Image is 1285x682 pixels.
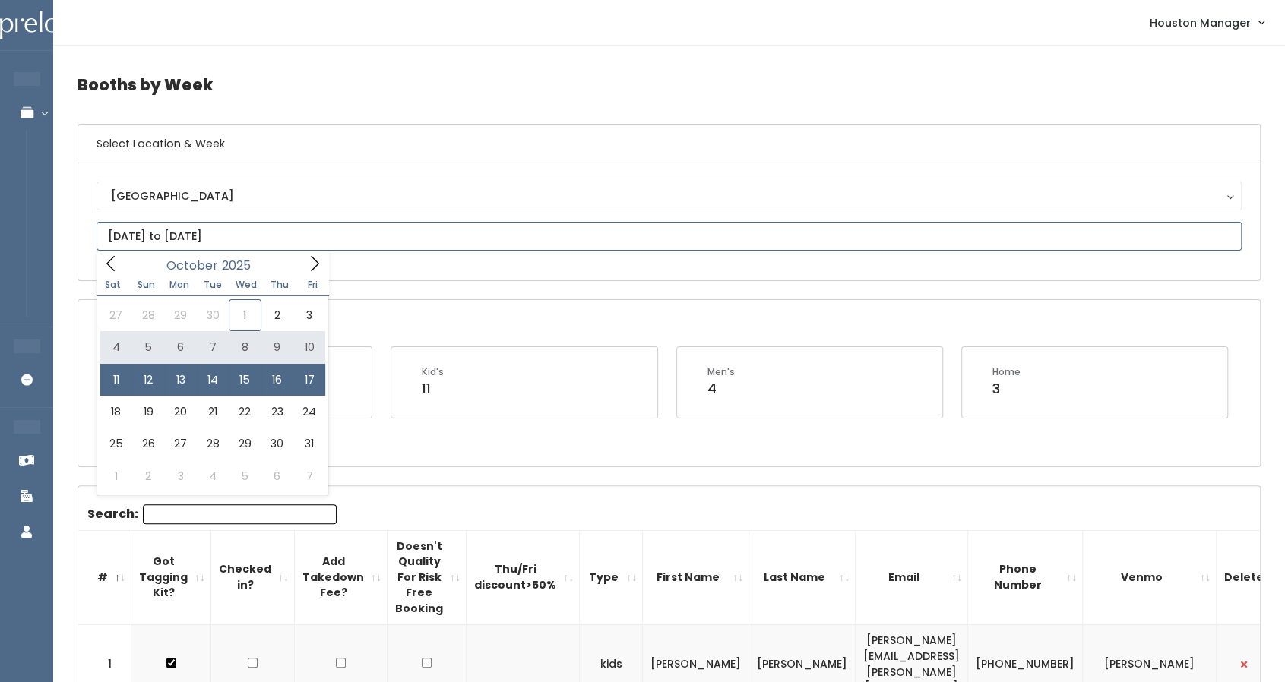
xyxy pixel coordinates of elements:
[197,396,229,428] span: October 21, 2025
[229,364,261,396] span: October 15, 2025
[111,188,1227,204] div: [GEOGRAPHIC_DATA]
[197,331,229,363] span: October 7, 2025
[229,396,261,428] span: October 22, 2025
[164,396,196,428] span: October 20, 2025
[197,428,229,459] span: October 28, 2025
[164,299,196,331] span: September 29, 2025
[164,331,196,363] span: October 6, 2025
[296,280,330,289] span: Fri
[164,460,196,492] span: November 3, 2025
[97,280,130,289] span: Sat
[78,530,131,624] th: #: activate to sort column descending
[100,396,132,428] span: October 18, 2025
[143,504,337,524] input: Search:
[164,364,196,396] span: October 13, 2025
[263,280,296,289] span: Thu
[97,222,1242,251] input: October 18 - October 24, 2025
[132,364,164,396] span: October 12, 2025
[197,460,229,492] span: November 4, 2025
[78,64,1261,106] h4: Booths by Week
[293,428,325,459] span: October 31, 2025
[166,260,218,272] span: October
[132,460,164,492] span: November 2, 2025
[132,396,164,428] span: October 19, 2025
[163,280,196,289] span: Mon
[467,530,580,624] th: Thu/Fri discount&gt;50%: activate to sort column ascending
[1083,530,1217,624] th: Venmo: activate to sort column ascending
[229,460,261,492] span: November 5, 2025
[261,396,293,428] span: October 23, 2025
[100,299,132,331] span: September 27, 2025
[749,530,856,624] th: Last Name: activate to sort column ascending
[131,530,211,624] th: Got Tagging Kit?: activate to sort column ascending
[211,530,295,624] th: Checked in?: activate to sort column ascending
[580,530,643,624] th: Type: activate to sort column ascending
[261,460,293,492] span: November 6, 2025
[164,428,196,459] span: October 27, 2025
[229,299,261,331] span: October 1, 2025
[992,365,1021,379] div: Home
[422,379,444,399] div: 11
[97,182,1242,210] button: [GEOGRAPHIC_DATA]
[229,280,263,289] span: Wed
[856,530,968,624] th: Email: activate to sort column ascending
[707,379,735,399] div: 4
[261,299,293,331] span: October 2, 2025
[1150,14,1251,31] span: Houston Manager
[197,364,229,396] span: October 14, 2025
[643,530,749,624] th: First Name: activate to sort column ascending
[422,365,444,379] div: Kid's
[968,530,1083,624] th: Phone Number: activate to sort column ascending
[293,396,325,428] span: October 24, 2025
[229,428,261,459] span: October 29, 2025
[78,125,1260,163] h6: Select Location & Week
[261,364,293,396] span: October 16, 2025
[100,460,132,492] span: November 1, 2025
[388,530,467,624] th: Doesn't Quality For Risk Free Booking : activate to sort column ascending
[707,365,735,379] div: Men's
[229,331,261,363] span: October 8, 2025
[293,331,325,363] span: October 10, 2025
[100,331,132,363] span: October 4, 2025
[132,299,164,331] span: September 28, 2025
[100,364,132,396] span: October 11, 2025
[992,379,1021,399] div: 3
[132,331,164,363] span: October 5, 2025
[295,530,388,624] th: Add Takedown Fee?: activate to sort column ascending
[1135,6,1279,39] a: Houston Manager
[197,299,229,331] span: September 30, 2025
[196,280,229,289] span: Tue
[132,428,164,459] span: October 26, 2025
[293,364,325,396] span: October 17, 2025
[293,460,325,492] span: November 7, 2025
[293,299,325,331] span: October 3, 2025
[87,504,337,524] label: Search:
[218,256,264,275] input: Year
[261,331,293,363] span: October 9, 2025
[129,280,163,289] span: Sun
[1217,530,1283,624] th: Delete: activate to sort column ascending
[100,428,132,459] span: October 25, 2025
[261,428,293,459] span: October 30, 2025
